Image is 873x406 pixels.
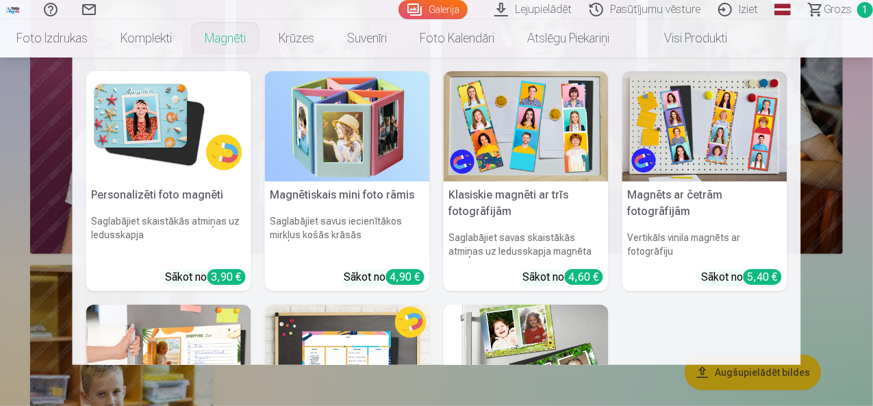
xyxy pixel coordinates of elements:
[86,181,251,209] h5: Personalizēti foto magnēti
[265,181,430,209] h5: Magnētiskais mini foto rāmis
[744,269,782,285] div: 5,40 €
[857,2,873,18] span: 1
[403,19,511,58] a: Foto kalendāri
[626,19,744,58] a: Visi produkti
[444,181,609,225] h5: Klasiskie magnēti ar trīs fotogrāfijām
[104,19,188,58] a: Komplekti
[444,71,609,291] a: Klasiskie magnēti ar trīs fotogrāfijāmKlasiskie magnēti ar trīs fotogrāfijāmSaglabājiet savas ska...
[622,71,787,181] img: Magnēts ar četrām fotogrāfijām
[265,71,430,181] img: Magnētiskais mini foto rāmis
[86,209,251,264] h6: Saglabājiet skaistākās atmiņas uz ledusskapja
[444,225,609,264] h6: Saglabājiet savas skaistākās atmiņas uz ledusskapja magnēta
[86,71,251,181] img: Personalizēti foto magnēti
[166,269,246,286] div: Sākot no
[565,269,603,285] div: 4,60 €
[265,209,430,264] h6: Saglabājiet savus iecienītākos mirkļus košās krāsās
[523,269,603,286] div: Sākot no
[188,19,262,58] a: Magnēti
[331,19,403,58] a: Suvenīri
[622,181,787,225] h5: Magnēts ar četrām fotogrāfijām
[444,71,609,181] img: Klasiskie magnēti ar trīs fotogrāfijām
[824,1,852,18] span: Grozs
[511,19,626,58] a: Atslēgu piekariņi
[622,225,787,264] h6: Vertikāls vinila magnēts ar fotogrāfiju
[207,269,246,285] div: 3,90 €
[344,269,425,286] div: Sākot no
[265,71,430,291] a: Magnētiskais mini foto rāmisMagnētiskais mini foto rāmisSaglabājiet savus iecienītākos mirkļus ko...
[262,19,331,58] a: Krūzes
[622,71,787,291] a: Magnēts ar četrām fotogrāfijāmMagnēts ar četrām fotogrāfijāmVertikāls vinila magnēts ar fotogrāfi...
[86,71,251,291] a: Personalizēti foto magnētiPersonalizēti foto magnētiSaglabājiet skaistākās atmiņas uz ledusskapja...
[5,5,21,14] img: /fa1
[702,269,782,286] div: Sākot no
[386,269,425,285] div: 4,90 €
